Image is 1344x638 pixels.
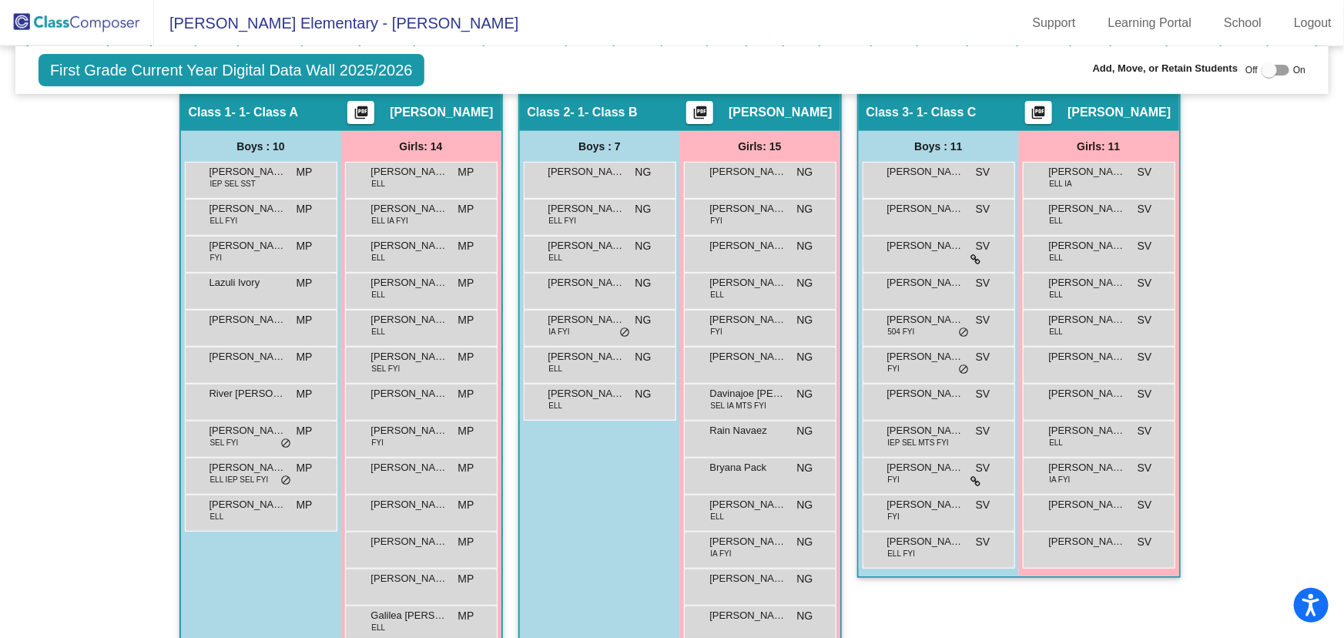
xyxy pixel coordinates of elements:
span: First Grade Current Year Digital Data Wall 2025/2026 [39,54,424,86]
span: ELL [1050,289,1064,301]
span: ELL [372,326,386,337]
a: Support [1021,11,1088,35]
span: do_not_disturb_alt [959,364,970,376]
span: Bryana Pack [710,460,787,475]
span: IEP SEL SST [210,178,256,190]
span: [PERSON_NAME] [729,105,832,120]
span: Add, Move, or Retain Students [1093,61,1238,76]
span: [PERSON_NAME] [710,275,787,290]
span: [PERSON_NAME] [371,460,448,475]
span: [PERSON_NAME] [209,460,287,475]
span: [PERSON_NAME] [548,349,625,364]
span: [PERSON_NAME] [371,238,448,254]
span: MP [297,275,313,291]
span: NG [797,571,813,587]
span: [PERSON_NAME] [371,497,448,512]
span: MP [297,423,313,439]
button: Print Students Details [686,101,713,124]
span: Davinajoe [PERSON_NAME] [710,386,787,401]
span: SV [1138,238,1152,254]
span: [PERSON_NAME] [371,349,448,364]
span: SV [1138,201,1152,217]
span: [PERSON_NAME] [710,164,787,180]
span: [PERSON_NAME] [390,105,493,120]
span: MP [297,164,313,180]
span: MP [297,201,313,217]
span: NG [635,201,652,217]
span: MP [458,164,474,180]
span: IA FYI [1050,474,1071,485]
span: [PERSON_NAME] [710,238,787,254]
span: do_not_disturb_alt [281,475,292,487]
span: SV [1138,312,1152,328]
span: [PERSON_NAME] [371,534,448,549]
span: [PERSON_NAME] [1049,349,1126,364]
span: ELL [372,252,386,264]
span: do_not_disturb_alt [281,438,292,450]
span: FYI [888,474,900,485]
span: ELL IA FYI [372,215,408,227]
div: Boys : 7 [520,131,680,162]
span: FYI [372,437,384,448]
span: [PERSON_NAME] [371,423,448,438]
span: ELL IEP SEL FYI [210,474,269,485]
span: MP [458,349,474,365]
span: NG [797,423,813,439]
span: [PERSON_NAME] [887,275,964,290]
span: NG [797,312,813,328]
span: MP [297,497,313,513]
span: SV [976,460,990,476]
span: ELL IA [1050,178,1073,190]
span: [PERSON_NAME] [710,349,787,364]
span: FYI [210,252,223,264]
div: Girls: 11 [1019,131,1179,162]
span: NG [797,534,813,550]
span: ELL [711,511,725,522]
span: FYI [711,215,723,227]
span: ELL [372,289,386,301]
div: Girls: 14 [341,131,501,162]
span: Galilea [PERSON_NAME] [371,608,448,623]
span: NG [635,275,652,291]
span: ELL [711,289,725,301]
span: [PERSON_NAME] [887,349,964,364]
span: [PERSON_NAME] [887,423,964,438]
span: SV [1138,275,1152,291]
span: [PERSON_NAME] [548,312,625,327]
span: NG [635,386,652,402]
span: SV [976,534,990,550]
span: ELL [1050,437,1064,448]
span: On [1293,63,1305,77]
span: [PERSON_NAME] [548,201,625,217]
span: SV [976,275,990,291]
span: [PERSON_NAME] [371,164,448,180]
span: IA FYI [711,548,732,559]
span: - 1- Class C [910,105,977,120]
span: SV [1138,497,1152,513]
span: SV [976,201,990,217]
span: - 1- Class A [232,105,299,120]
span: SV [976,386,990,402]
span: FYI [888,511,900,522]
a: Logout [1282,11,1344,35]
span: SV [1138,349,1152,365]
button: Print Students Details [1025,101,1052,124]
span: ELL [372,622,386,633]
span: [PERSON_NAME] [548,164,625,180]
span: ELL [372,178,386,190]
span: ELL [1050,215,1064,227]
span: [PERSON_NAME] [710,608,787,623]
span: [PERSON_NAME] [887,497,964,512]
span: MP [297,312,313,328]
span: [PERSON_NAME] [1049,312,1126,327]
span: MP [458,238,474,254]
span: NG [797,497,813,513]
span: [PERSON_NAME] [1049,164,1126,180]
span: NG [635,312,652,328]
span: ELL [1050,326,1064,337]
span: [PERSON_NAME] [710,312,787,327]
span: SV [976,497,990,513]
span: [PERSON_NAME] [887,312,964,327]
span: ELL [549,363,563,374]
span: [PERSON_NAME] [1049,386,1126,401]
